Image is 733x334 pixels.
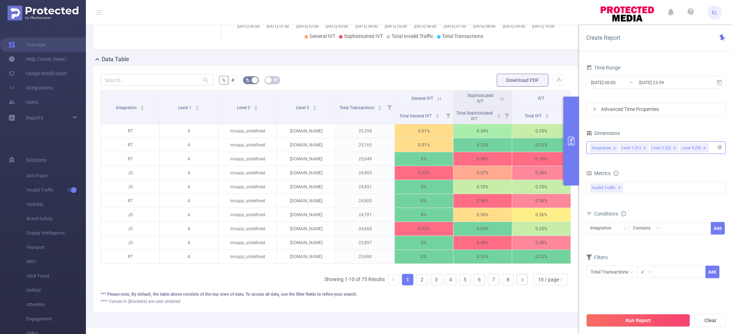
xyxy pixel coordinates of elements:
p: moapp_undefined [218,180,277,194]
p: RT [101,152,159,166]
p: 0.35% [512,180,571,194]
p: 0% [395,152,453,166]
p: 0.35% [512,124,571,138]
p: 0.38% [453,152,512,166]
span: Sophisticated IVT [467,93,494,104]
i: icon: info-circle [613,171,618,176]
i: icon: left [391,277,395,282]
p: [DOMAIN_NAME] [277,236,335,250]
i: icon: table [273,78,278,82]
p: moapp_undefined [218,250,277,263]
span: Integration [116,105,138,110]
li: 2 [416,274,428,285]
p: 24,805 [336,194,394,208]
span: Supply Intelligence [26,226,86,240]
a: 5 [460,274,470,285]
tspan: [DATE] 10:00 [532,24,554,29]
p: 0.33% [512,250,571,263]
p: moapp_undefined [218,152,277,166]
p: JS [101,180,159,194]
i: icon: close [643,146,646,151]
p: JS [101,166,159,180]
div: 10 / page [538,274,559,285]
a: Integrations [9,81,53,95]
p: 4 [160,208,218,222]
div: Sort [312,105,317,109]
span: Metrics [586,170,611,176]
span: Attention [26,297,86,312]
span: Click Fraud [26,269,86,283]
tspan: [DATE] 01:00 [267,24,289,29]
tspan: [DATE] 02:00 [296,24,318,29]
span: Total Sophisticated IVT [456,111,493,121]
p: 0.38% [453,236,512,250]
tspan: [DATE] 06:00 [414,24,436,29]
p: [DOMAIN_NAME] [277,124,335,138]
i: icon: close [703,146,707,151]
div: Integration [590,222,616,234]
p: 4 [160,166,218,180]
span: Invalid Traffic [26,183,86,197]
div: Sort [435,113,440,117]
p: RT [101,250,159,263]
span: Level 5 [296,105,310,110]
p: 0.02% [395,166,453,180]
a: Reports [26,111,43,125]
p: moapp_undefined [218,222,277,236]
i: icon: caret-up [254,105,258,107]
span: Reports [26,115,43,121]
span: IVT [538,96,544,101]
p: 4 [160,180,218,194]
i: icon: caret-up [378,105,382,107]
p: 24,668 [336,222,394,236]
p: 4 [160,138,218,152]
p: moapp_undefined [218,124,277,138]
li: 3 [431,274,442,285]
p: 0.33% [512,138,571,152]
span: Filters [586,255,608,260]
i: icon: info-circle [621,211,626,216]
li: 8 [502,274,514,285]
a: Users [9,95,38,109]
div: Integration [592,144,611,153]
p: 0.38% [453,194,512,208]
tspan: [DATE] 07:00 [443,24,466,29]
li: Level 5 (l5) [680,143,709,153]
p: 0.36% [512,208,571,222]
input: Start date [590,78,648,87]
span: Visibility [26,197,86,212]
i: icon: caret-up [497,113,501,115]
p: 4 [160,250,218,263]
div: Contains [633,222,656,234]
span: Total Transactions [442,33,483,39]
p: 0.37% [453,166,512,180]
span: Time Range [586,65,620,71]
li: 1 [402,274,413,285]
p: 4 [160,124,218,138]
a: Usage Notification [9,66,67,81]
span: Engagement [26,312,86,326]
p: [DOMAIN_NAME] [277,180,335,194]
div: ≥ [641,266,649,278]
i: icon: close [613,146,616,151]
a: 8 [503,274,513,285]
p: JS [101,222,159,236]
i: icon: caret-down [497,115,501,117]
button: Clear [695,314,726,327]
tspan: [DATE] 09:00 [503,24,525,29]
i: icon: close [673,146,676,151]
a: 4 [445,274,456,285]
p: moapp_undefined [218,138,277,152]
button: Download PDF [497,74,548,87]
li: Previous Page [388,274,399,285]
p: [DOMAIN_NAME] [277,250,335,263]
p: 0.33% [453,138,512,152]
p: 0% [395,194,453,208]
i: icon: down [656,226,660,231]
p: RT [101,124,159,138]
p: RT [101,138,159,152]
button: Add [705,266,719,278]
li: Integration [590,143,618,153]
div: **** Values in (Brackets) are user attested [101,298,571,305]
i: icon: caret-up [435,113,439,115]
